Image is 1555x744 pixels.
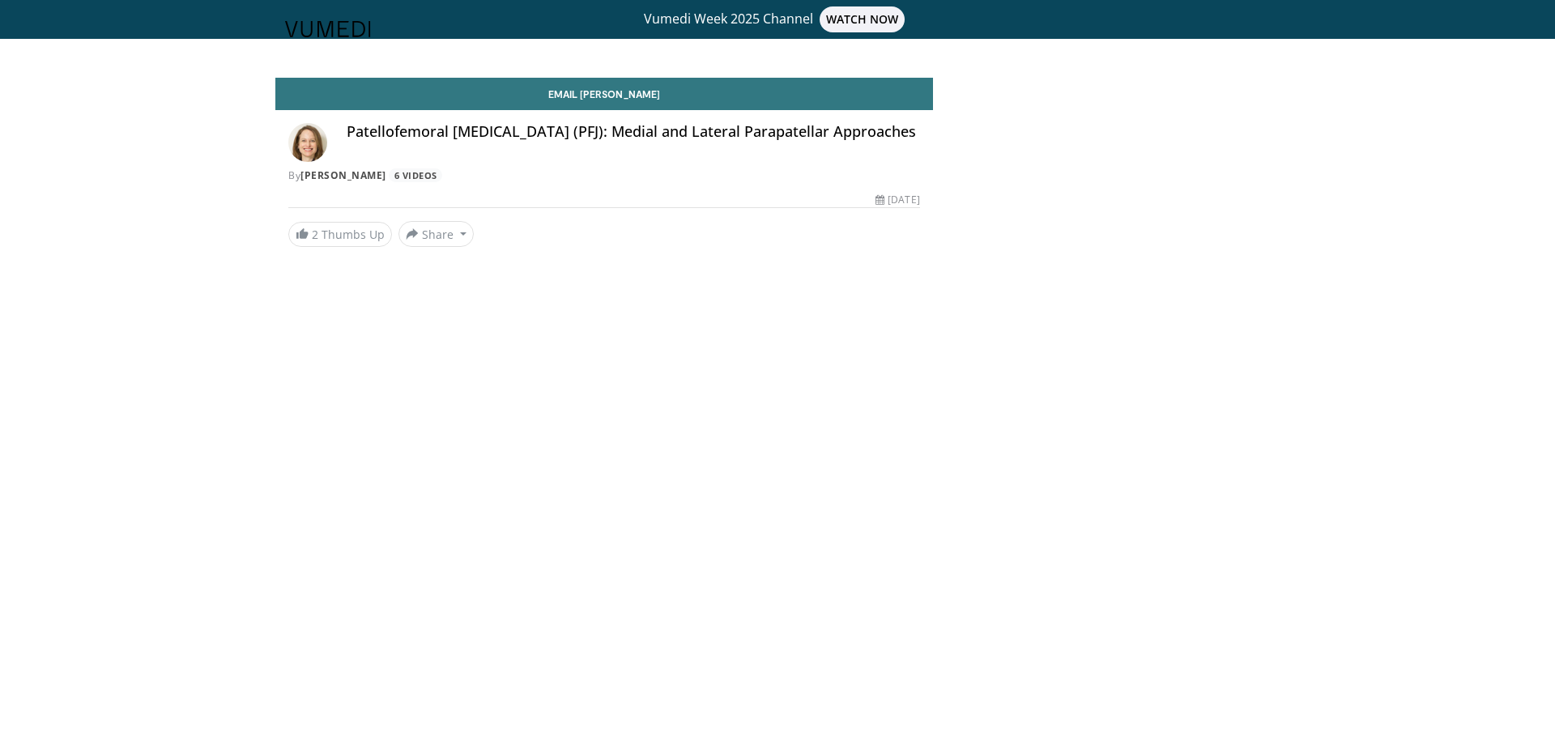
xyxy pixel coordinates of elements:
[285,21,371,37] img: VuMedi Logo
[875,193,919,207] div: [DATE]
[389,168,442,182] a: 6 Videos
[275,78,933,110] a: Email [PERSON_NAME]
[288,222,392,247] a: 2 Thumbs Up
[312,227,318,242] span: 2
[288,168,920,183] div: By
[288,123,327,162] img: Avatar
[300,168,386,182] a: [PERSON_NAME]
[347,123,920,141] h4: Patellofemoral [MEDICAL_DATA] (PFJ): Medial and Lateral Parapatellar Approaches
[398,221,474,247] button: Share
